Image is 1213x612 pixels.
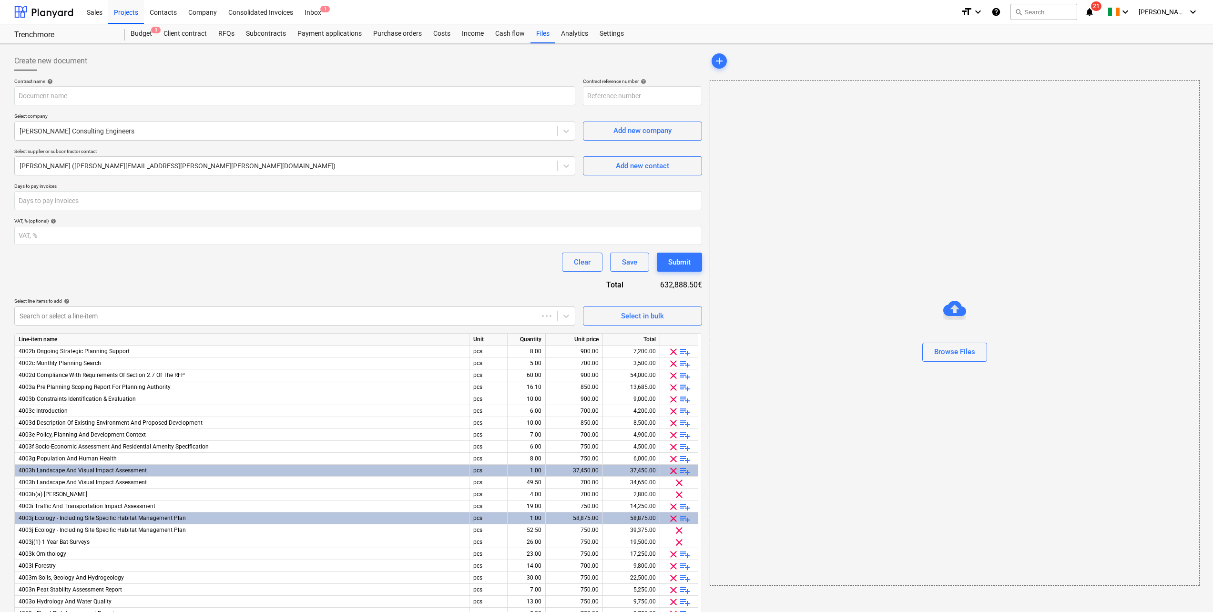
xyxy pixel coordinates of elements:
[456,24,489,43] a: Income
[511,536,541,548] div: 26.00
[511,572,541,584] div: 30.00
[668,549,679,560] span: clear
[469,477,508,489] div: pcs
[583,86,702,105] input: Reference number
[668,429,679,441] span: clear
[972,6,984,18] i: keyboard_arrow_down
[1120,6,1131,18] i: keyboard_arrow_down
[469,489,508,500] div: pcs
[19,562,56,569] span: 4003l Forestry
[668,501,679,512] span: clear
[19,443,209,450] span: 4003f Socio-Economic Assessment And Residential Amenity Specification
[511,381,541,393] div: 16.10
[668,394,679,405] span: clear
[292,24,367,43] a: Payment applications
[19,491,87,498] span: 4003h(a) LEMP
[550,548,599,560] div: 750.00
[367,24,428,43] div: Purchase orders
[469,584,508,596] div: pcs
[469,512,508,524] div: pcs
[1085,6,1094,18] i: notifications
[679,596,691,608] span: playlist_add
[603,334,660,346] div: Total
[607,453,656,465] div: 6,000.00
[19,574,124,581] span: 4003m Soils, Geology And Hydrogeology
[511,477,541,489] div: 49.50
[550,477,599,489] div: 700.00
[19,419,203,426] span: 4003d Description Of Existing Environment And Proposed Development
[511,441,541,453] div: 6.00
[668,406,679,417] span: clear
[607,357,656,369] div: 3,500.00
[668,382,679,393] span: clear
[679,370,691,381] span: playlist_add
[45,79,53,84] span: help
[14,191,702,210] input: Days to pay invoices
[1139,8,1186,16] span: [PERSON_NAME]
[511,560,541,572] div: 14.00
[511,512,541,524] div: 1.00
[14,30,113,40] div: Trenchmore
[213,24,240,43] div: RFQs
[151,27,161,33] span: 3
[469,596,508,608] div: pcs
[320,6,330,12] span: 1
[530,24,555,43] a: Files
[555,24,594,43] div: Analytics
[62,298,70,304] span: help
[668,418,679,429] span: clear
[607,477,656,489] div: 34,650.00
[14,298,575,304] div: Select line-items to add
[578,279,639,290] div: Total
[679,346,691,357] span: playlist_add
[583,122,702,141] button: Add new company
[511,393,541,405] div: 10.00
[511,417,541,429] div: 10.00
[607,393,656,405] div: 9,000.00
[607,524,656,536] div: 39,375.00
[991,6,1001,18] i: Knowledge base
[469,560,508,572] div: pcs
[679,406,691,417] span: playlist_add
[922,343,987,362] button: Browse Files
[673,537,685,548] span: clear
[550,369,599,381] div: 900.00
[1015,8,1022,16] span: search
[1010,4,1077,20] button: Search
[714,55,725,67] span: add
[679,429,691,441] span: playlist_add
[511,346,541,357] div: 8.00
[550,405,599,417] div: 700.00
[158,24,213,43] a: Client contract
[616,160,669,172] div: Add new contact
[1165,566,1213,612] div: Chat Widget
[511,453,541,465] div: 8.00
[607,548,656,560] div: 17,250.00
[469,441,508,453] div: pcs
[511,524,541,536] div: 52.50
[14,218,702,224] div: VAT, % (optional)
[550,346,599,357] div: 900.00
[583,306,702,326] button: Select in bulk
[668,370,679,381] span: clear
[469,500,508,512] div: pcs
[562,253,602,272] button: Clear
[19,551,66,557] span: 4003k Ornithology
[550,381,599,393] div: 850.00
[14,226,702,245] input: VAT, %
[469,548,508,560] div: pcs
[428,24,456,43] a: Costs
[607,417,656,429] div: 8,500.00
[607,500,656,512] div: 14,250.00
[679,358,691,369] span: playlist_add
[469,417,508,429] div: pcs
[594,24,630,43] a: Settings
[550,357,599,369] div: 700.00
[668,572,679,584] span: clear
[668,584,679,596] span: clear
[679,549,691,560] span: playlist_add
